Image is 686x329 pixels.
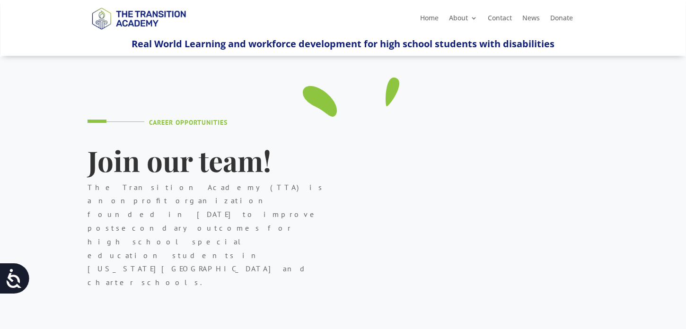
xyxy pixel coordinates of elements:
[88,1,190,35] img: TTA Brand_TTA Primary Logo_Horizontal_Light BG
[303,78,399,117] img: tutor-09_green
[550,15,573,25] a: Donate
[88,145,329,181] h1: Join our team!
[522,15,540,25] a: News
[149,119,329,130] h4: Career Opportunities
[132,37,554,50] span: Real World Learning and workforce development for high school students with disabilities
[420,15,439,25] a: Home
[88,181,329,289] p: The Transition Academy (TTA) is a nonprofit organization founded in [DATE] to improve postseconda...
[88,28,190,37] a: Logo-Noticias
[449,15,477,25] a: About
[488,15,512,25] a: Contact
